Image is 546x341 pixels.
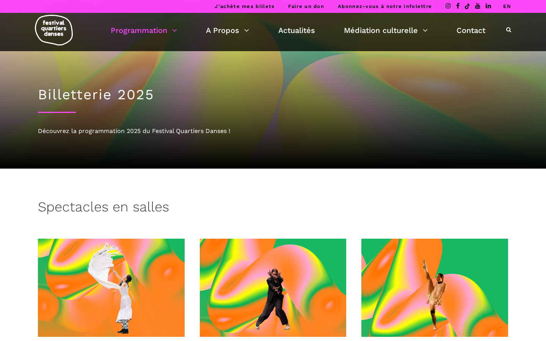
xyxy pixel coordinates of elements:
img: logo-fqd-med [35,15,73,45]
a: Contact [457,24,485,37]
a: Programmation [111,24,177,37]
a: J’achète mes billets [215,3,275,9]
a: Médiation culturelle [344,24,428,37]
a: Faire un don [288,3,324,9]
div: Découvrez la programmation 2025 du Festival Quartiers Danses ! [38,126,508,136]
a: A Propos [206,24,249,37]
h1: Billetterie 2025 [38,86,508,103]
a: EN [503,3,511,9]
a: Abonnez-vous à notre infolettre [338,3,432,9]
h3: Spectacles en salles [38,199,169,218]
a: Actualités [278,24,315,37]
